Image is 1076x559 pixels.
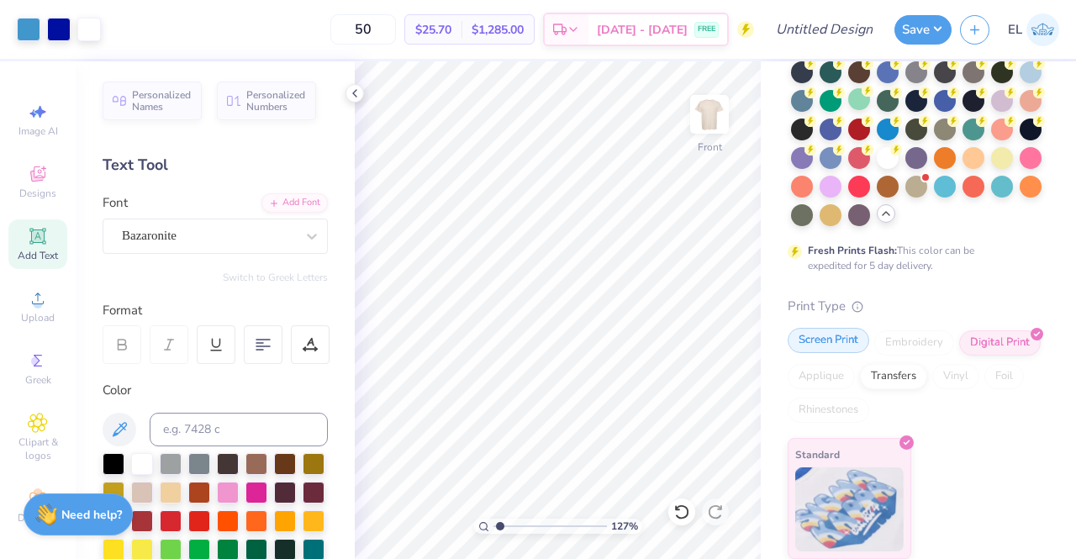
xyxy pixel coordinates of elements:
[415,21,451,39] span: $25.70
[1008,20,1022,40] span: EL
[61,507,122,523] strong: Need help?
[611,519,638,534] span: 127 %
[1026,13,1059,46] img: Eric Liu
[1008,13,1059,46] a: EL
[223,271,328,284] button: Switch to Greek Letters
[959,330,1041,356] div: Digital Print
[788,328,869,353] div: Screen Print
[894,15,952,45] button: Save
[261,193,328,213] div: Add Font
[18,249,58,262] span: Add Text
[808,244,897,257] strong: Fresh Prints Flash:
[597,21,688,39] span: [DATE] - [DATE]
[25,373,51,387] span: Greek
[808,243,1015,273] div: This color can be expedited for 5 day delivery.
[18,124,58,138] span: Image AI
[103,193,128,213] label: Font
[472,21,524,39] span: $1,285.00
[788,297,1042,316] div: Print Type
[795,467,904,551] img: Standard
[984,364,1024,389] div: Foil
[698,24,715,35] span: FREE
[795,446,840,463] span: Standard
[18,511,58,525] span: Decorate
[19,187,56,200] span: Designs
[788,364,855,389] div: Applique
[103,381,328,400] div: Color
[103,154,328,177] div: Text Tool
[103,301,330,320] div: Format
[762,13,886,46] input: Untitled Design
[874,330,954,356] div: Embroidery
[132,89,192,113] span: Personalized Names
[150,413,328,446] input: e.g. 7428 c
[860,364,927,389] div: Transfers
[932,364,979,389] div: Vinyl
[330,14,396,45] input: – –
[698,140,722,155] div: Front
[246,89,306,113] span: Personalized Numbers
[21,311,55,324] span: Upload
[693,98,726,131] img: Front
[8,435,67,462] span: Clipart & logos
[788,398,869,423] div: Rhinestones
